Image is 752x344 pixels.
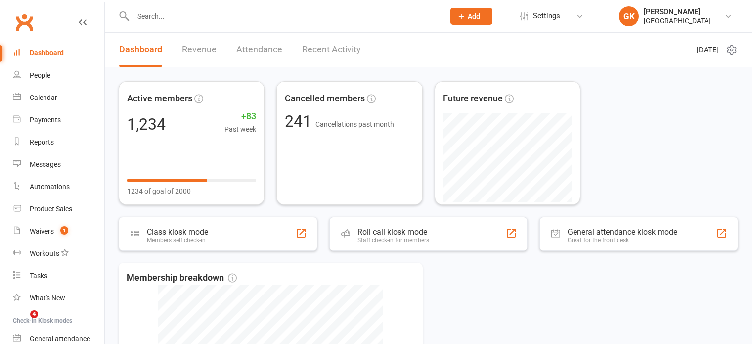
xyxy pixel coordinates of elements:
div: Great for the front desk [568,237,677,244]
div: [PERSON_NAME] [644,7,710,16]
div: Members self check-in [147,237,208,244]
div: Reports [30,138,54,146]
div: General attendance kiosk mode [568,227,677,237]
a: Product Sales [13,198,104,220]
span: Active members [127,92,192,106]
span: Add [468,12,480,20]
div: Messages [30,160,61,168]
a: Attendance [236,33,282,67]
a: Automations [13,176,104,198]
a: Messages [13,153,104,176]
span: 4 [30,310,38,318]
span: [DATE] [697,44,719,56]
div: Waivers [30,227,54,235]
div: Product Sales [30,205,72,213]
div: People [30,71,50,79]
a: Clubworx [12,10,37,35]
div: Calendar [30,94,57,101]
span: Settings [533,5,560,27]
a: Reports [13,131,104,153]
span: Future revenue [443,92,503,106]
button: Add [450,8,492,25]
div: Automations [30,183,70,191]
a: Dashboard [119,33,162,67]
span: +83 [224,109,256,124]
input: Search... [130,9,438,23]
div: Dashboard [30,49,64,57]
div: GK [619,6,639,26]
iframe: Intercom live chat [10,310,34,334]
a: Dashboard [13,42,104,64]
div: Tasks [30,272,47,280]
a: What's New [13,287,104,309]
div: What's New [30,294,65,302]
div: [GEOGRAPHIC_DATA] [644,16,710,25]
div: Roll call kiosk mode [357,227,429,237]
span: Cancelled members [285,92,365,106]
div: 1,234 [127,116,166,132]
span: Cancellations past month [315,120,394,128]
a: Waivers 1 [13,220,104,243]
a: Recent Activity [302,33,361,67]
span: 1234 of goal of 2000 [127,186,191,197]
span: Membership breakdown [127,271,237,285]
span: Past week [224,124,256,135]
div: General attendance [30,335,90,343]
div: Payments [30,116,61,124]
span: 241 [285,112,315,131]
div: Staff check-in for members [357,237,429,244]
a: People [13,64,104,87]
a: Payments [13,109,104,131]
a: Calendar [13,87,104,109]
a: Workouts [13,243,104,265]
div: Class kiosk mode [147,227,208,237]
a: Tasks [13,265,104,287]
span: 1 [60,226,68,235]
div: Workouts [30,249,59,257]
a: Revenue [182,33,217,67]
